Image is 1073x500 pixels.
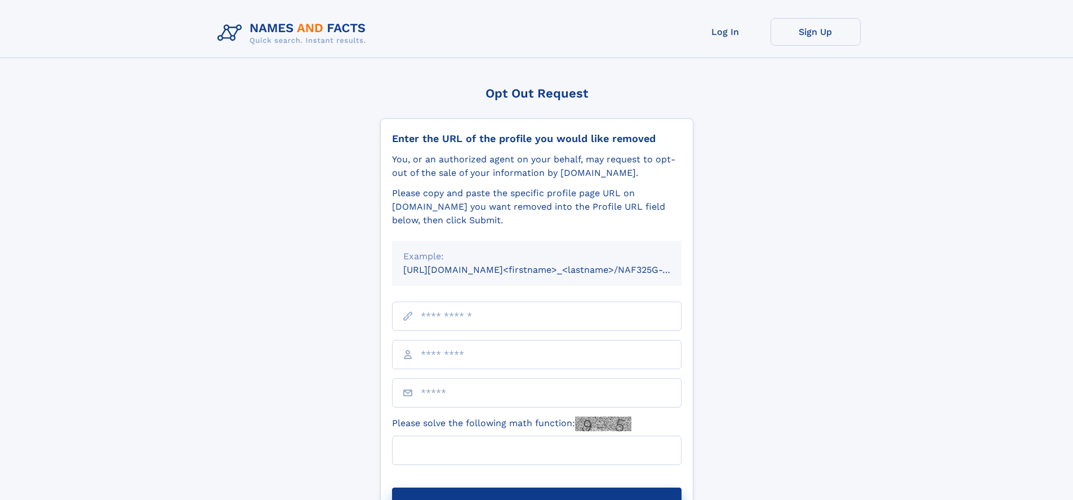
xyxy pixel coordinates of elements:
[392,132,682,145] div: Enter the URL of the profile you would like removed
[213,18,375,48] img: Logo Names and Facts
[380,86,693,100] div: Opt Out Request
[680,18,771,46] a: Log In
[403,250,670,263] div: Example:
[392,187,682,227] div: Please copy and paste the specific profile page URL on [DOMAIN_NAME] you want removed into the Pr...
[392,153,682,180] div: You, or an authorized agent on your behalf, may request to opt-out of the sale of your informatio...
[771,18,861,46] a: Sign Up
[403,264,703,275] small: [URL][DOMAIN_NAME]<firstname>_<lastname>/NAF325G-xxxxxxxx
[392,417,631,431] label: Please solve the following math function:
